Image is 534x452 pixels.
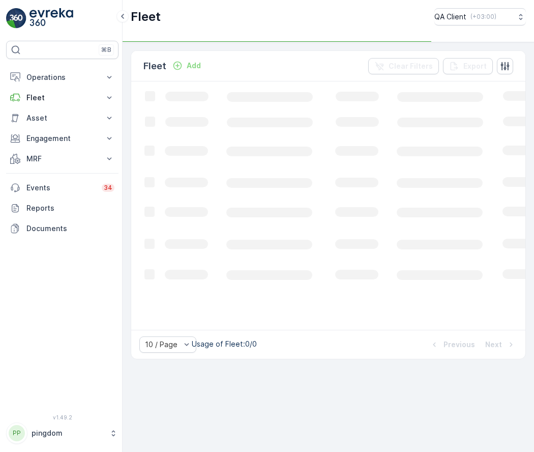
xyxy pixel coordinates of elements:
[485,340,502,350] p: Next
[143,59,166,73] p: Fleet
[9,425,25,441] div: PP
[6,218,118,239] a: Documents
[32,428,104,438] p: pingdom
[368,58,439,74] button: Clear Filters
[6,88,118,108] button: Fleet
[428,338,476,351] button: Previous
[434,8,526,25] button: QA Client(+03:00)
[26,93,98,103] p: Fleet
[470,13,496,21] p: ( +03:00 )
[6,178,118,198] a: Events34
[463,61,487,71] p: Export
[6,128,118,149] button: Engagement
[101,46,111,54] p: ⌘B
[434,12,466,22] p: QA Client
[6,67,118,88] button: Operations
[29,8,73,29] img: logo_light-DOdMpM7g.png
[443,340,475,350] p: Previous
[6,414,118,420] span: v 1.49.2
[26,133,98,144] p: Engagement
[131,9,161,25] p: Fleet
[26,113,98,123] p: Asset
[26,154,98,164] p: MRF
[187,61,201,71] p: Add
[6,108,118,128] button: Asset
[26,223,114,234] p: Documents
[6,422,118,444] button: PPpingdom
[26,72,98,82] p: Operations
[6,149,118,169] button: MRF
[104,184,112,192] p: 34
[26,203,114,213] p: Reports
[26,183,96,193] p: Events
[6,198,118,218] a: Reports
[443,58,493,74] button: Export
[6,8,26,29] img: logo
[484,338,517,351] button: Next
[389,61,433,71] p: Clear Filters
[168,60,205,72] button: Add
[192,339,257,349] p: Usage of Fleet : 0/0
